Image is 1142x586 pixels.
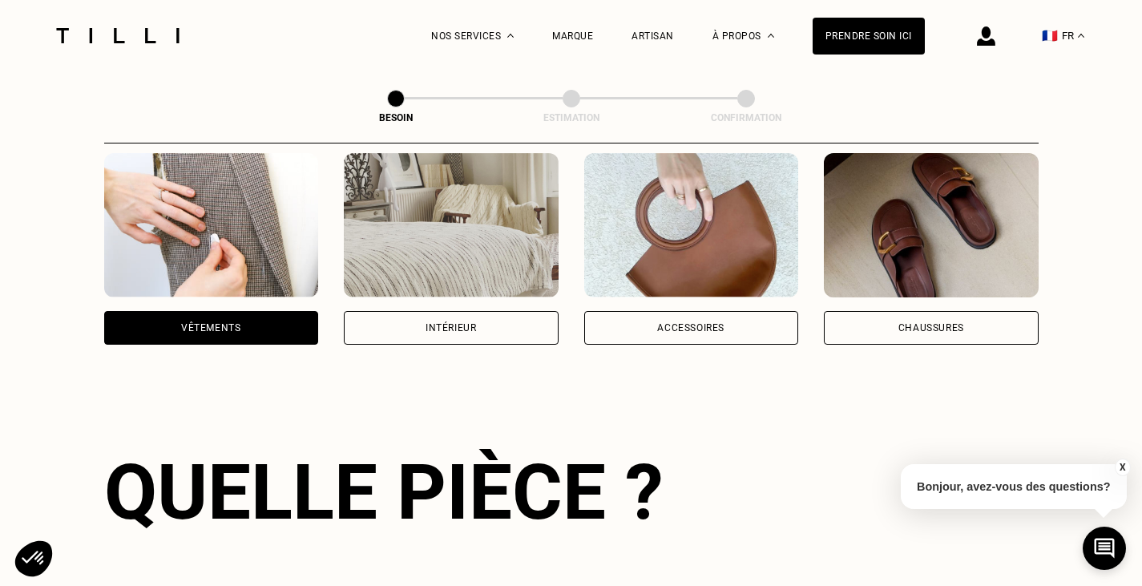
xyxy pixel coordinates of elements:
[181,323,240,333] div: Vêtements
[584,153,799,297] img: Accessoires
[813,18,925,55] a: Prendre soin ici
[632,30,674,42] a: Artisan
[507,34,514,38] img: Menu déroulant
[1078,34,1084,38] img: menu déroulant
[824,153,1039,297] img: Chaussures
[426,323,476,333] div: Intérieur
[104,447,1039,537] div: Quelle pièce ?
[344,153,559,297] img: Intérieur
[901,464,1127,509] p: Bonjour, avez-vous des questions?
[552,30,593,42] a: Marque
[50,28,185,43] img: Logo du service de couturière Tilli
[666,112,826,123] div: Confirmation
[1042,28,1058,43] span: 🇫🇷
[977,26,995,46] img: icône connexion
[316,112,476,123] div: Besoin
[1114,459,1130,476] button: X
[657,323,724,333] div: Accessoires
[104,153,319,297] img: Vêtements
[768,34,774,38] img: Menu déroulant à propos
[898,323,964,333] div: Chaussures
[491,112,652,123] div: Estimation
